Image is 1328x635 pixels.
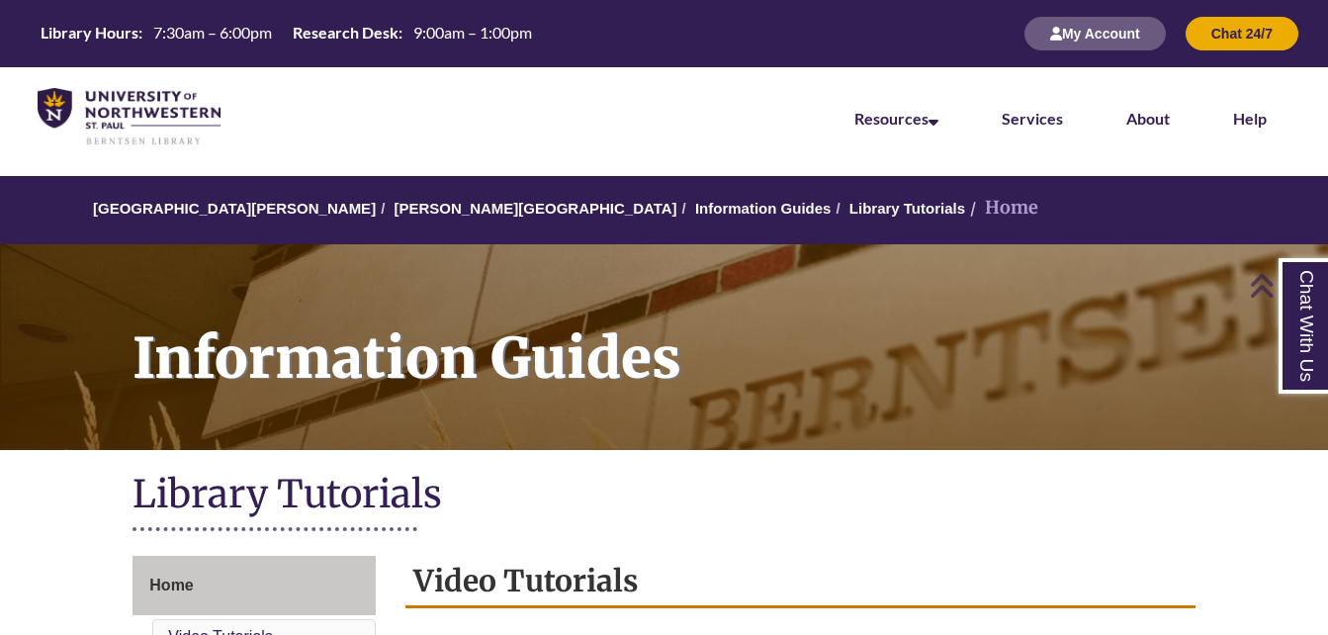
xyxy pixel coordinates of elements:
[413,23,532,42] span: 9:00am – 1:00pm
[1002,109,1063,128] a: Services
[38,88,221,146] img: UNWSP Library Logo
[1186,17,1298,50] button: Chat 24/7
[1249,272,1323,299] a: Back to Top
[1024,17,1166,50] button: My Account
[695,200,832,217] a: Information Guides
[965,194,1038,223] li: Home
[133,556,376,615] a: Home
[33,22,540,44] table: Hours Today
[1186,25,1298,42] a: Chat 24/7
[405,556,1195,608] h2: Video Tutorials
[1126,109,1170,128] a: About
[285,22,405,44] th: Research Desk:
[33,22,540,45] a: Hours Today
[854,109,938,128] a: Resources
[93,200,376,217] a: [GEOGRAPHIC_DATA][PERSON_NAME]
[133,470,1195,522] h1: Library Tutorials
[394,200,676,217] a: [PERSON_NAME][GEOGRAPHIC_DATA]
[153,23,272,42] span: 7:30am – 6:00pm
[1233,109,1267,128] a: Help
[1024,25,1166,42] a: My Account
[33,22,145,44] th: Library Hours:
[111,244,1328,424] h1: Information Guides
[149,577,193,593] span: Home
[849,200,965,217] a: Library Tutorials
